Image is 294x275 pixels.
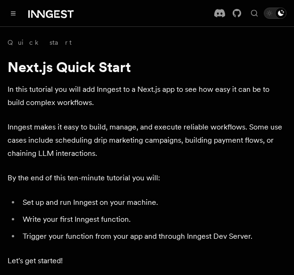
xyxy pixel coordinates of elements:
p: Let's get started! [8,254,286,267]
p: By the end of this ten-minute tutorial you will: [8,171,286,185]
h1: Next.js Quick Start [8,58,286,75]
button: Toggle dark mode [264,8,286,19]
li: Trigger your function from your app and through Inngest Dev Server. [20,230,286,243]
button: Toggle navigation [8,8,19,19]
li: Write your first Inngest function. [20,213,286,226]
a: Quick start [8,38,72,47]
button: Find something... [249,8,260,19]
p: In this tutorial you will add Inngest to a Next.js app to see how easy it can be to build complex... [8,83,286,109]
li: Set up and run Inngest on your machine. [20,196,286,209]
p: Inngest makes it easy to build, manage, and execute reliable workflows. Some use cases include sc... [8,121,286,160]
